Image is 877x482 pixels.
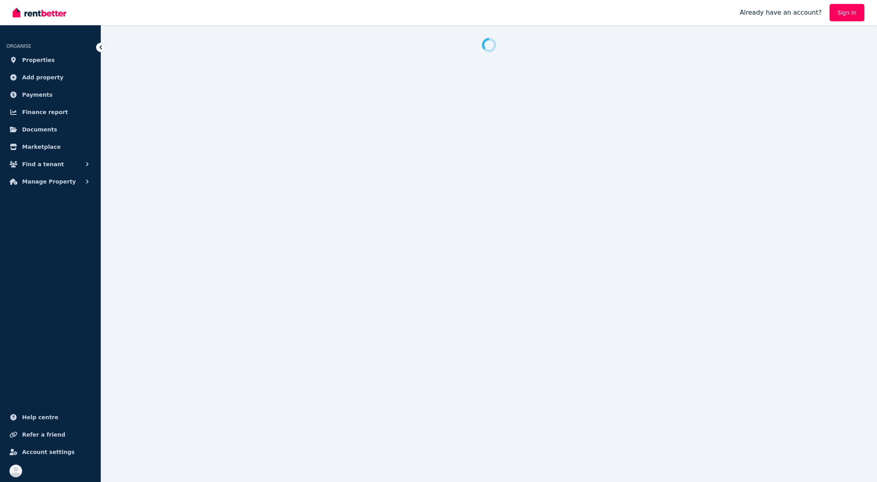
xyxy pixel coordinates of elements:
[6,409,94,425] a: Help centre
[6,139,94,155] a: Marketplace
[6,122,94,137] a: Documents
[6,69,94,85] a: Add property
[22,159,64,169] span: Find a tenant
[22,447,75,457] span: Account settings
[6,43,31,49] span: ORGANISE
[6,156,94,172] button: Find a tenant
[22,125,57,134] span: Documents
[22,73,64,82] span: Add property
[22,90,53,99] span: Payments
[22,107,68,117] span: Finance report
[22,413,58,422] span: Help centre
[13,7,66,19] img: RentBetter
[22,55,55,65] span: Properties
[6,52,94,68] a: Properties
[22,142,60,152] span: Marketplace
[6,104,94,120] a: Finance report
[6,444,94,460] a: Account settings
[22,430,65,439] span: Refer a friend
[830,4,864,21] a: Sign In
[22,177,76,186] span: Manage Property
[6,174,94,189] button: Manage Property
[6,87,94,103] a: Payments
[740,8,822,17] span: Already have an account?
[6,427,94,443] a: Refer a friend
